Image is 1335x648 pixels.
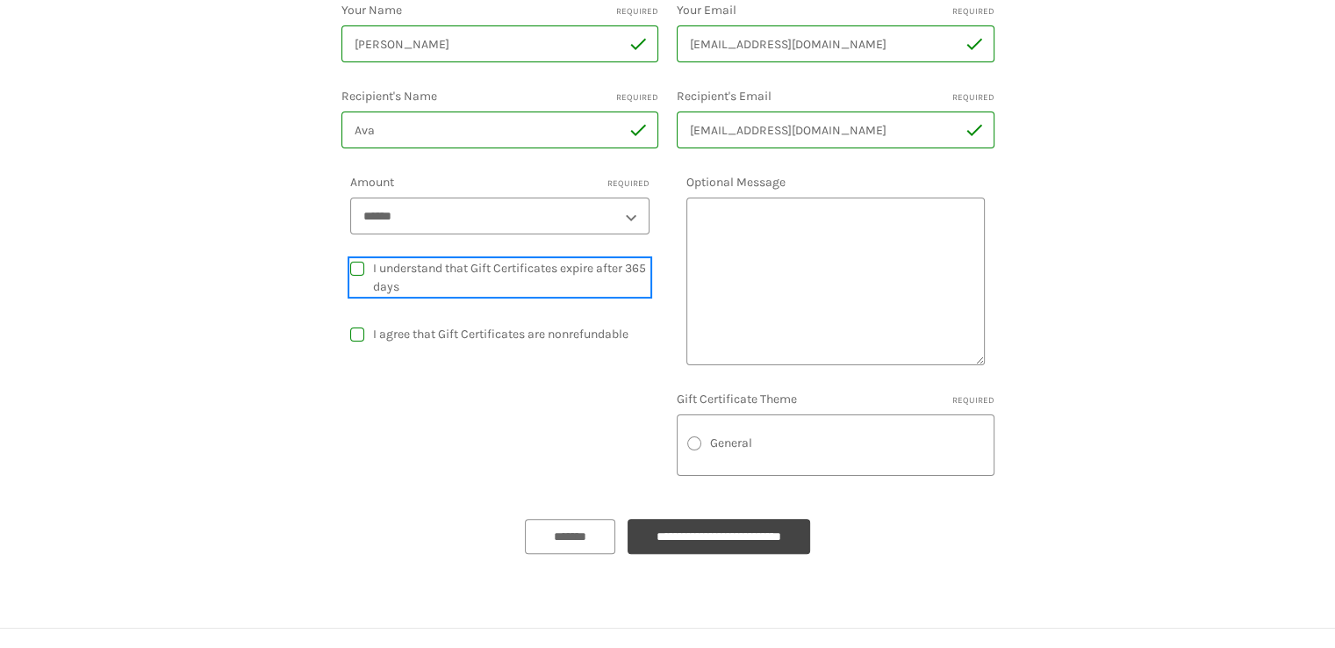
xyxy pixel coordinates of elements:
[616,91,658,104] small: Required
[952,5,994,18] small: Required
[687,434,985,452] label: General
[677,1,994,19] label: Your Email
[341,1,659,19] label: Your Name
[607,177,650,191] small: Required
[686,173,986,191] label: Optional Message
[350,259,650,296] label: I understand that Gift Certificates expire after 365 days
[952,91,994,104] small: Required
[350,173,650,191] label: Amount
[341,87,659,105] label: Recipient's Name
[677,87,994,105] label: Recipient's Email
[350,325,650,343] label: I agree that Gift Certificates are nonrefundable
[616,5,658,18] small: Required
[952,394,994,407] small: Required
